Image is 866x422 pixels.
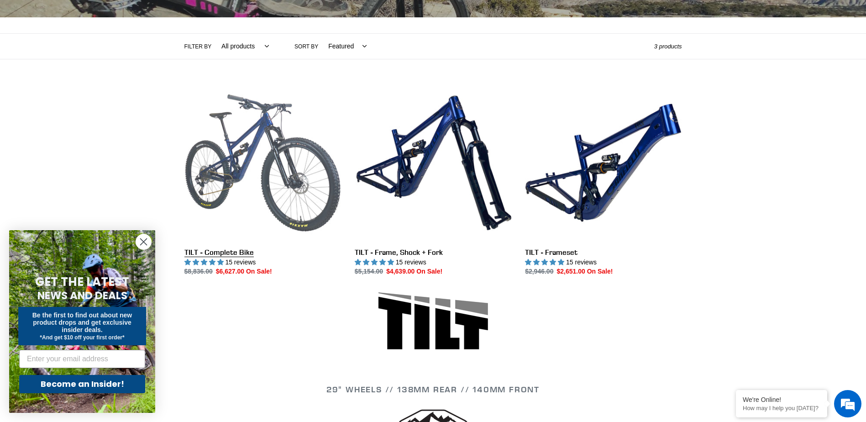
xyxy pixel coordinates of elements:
[136,234,152,250] button: Close dialog
[150,5,172,26] div: Minimize live chat window
[19,350,145,368] input: Enter your email address
[10,50,24,64] div: Navigation go back
[61,51,167,63] div: Chat with us now
[5,249,174,281] textarea: Type your message and hit 'Enter'
[743,396,820,403] div: We're Online!
[29,46,52,69] img: d_696896380_company_1647369064580_696896380
[326,384,540,395] span: 29" WHEELS // 138mm REAR // 140mm FRONT
[35,274,129,290] span: GET THE LATEST
[37,288,127,303] span: NEWS AND DEALS
[40,334,124,341] span: *And get $10 off your first order*
[294,42,318,51] label: Sort by
[53,115,126,207] span: We're online!
[19,375,145,393] button: Become an Insider!
[32,311,132,333] span: Be the first to find out about new product drops and get exclusive insider deals.
[654,43,682,50] span: 3 products
[184,42,212,51] label: Filter by
[743,405,820,411] p: How may I help you today?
